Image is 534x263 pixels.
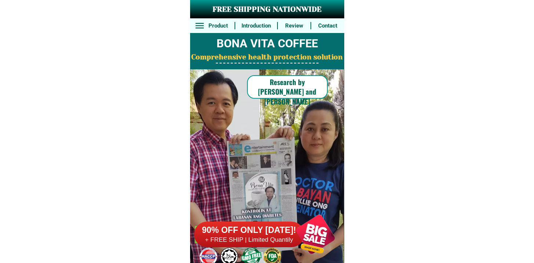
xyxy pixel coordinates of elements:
h6: Introduction [239,22,273,30]
h6: 90% OFF ONLY [DATE]! [194,225,304,236]
h3: FREE SHIPPING NATIONWIDE [190,4,344,15]
h6: Product [206,22,230,30]
h6: Contact [315,22,340,30]
h6: Review [282,22,307,30]
h6: + FREE SHIP | Limited Quantily [194,236,304,244]
h6: Research by [PERSON_NAME] and [PERSON_NAME] [247,77,328,106]
h2: Comprehensive health protection solution [190,52,344,63]
h2: BONA VITA COFFEE [190,35,344,52]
